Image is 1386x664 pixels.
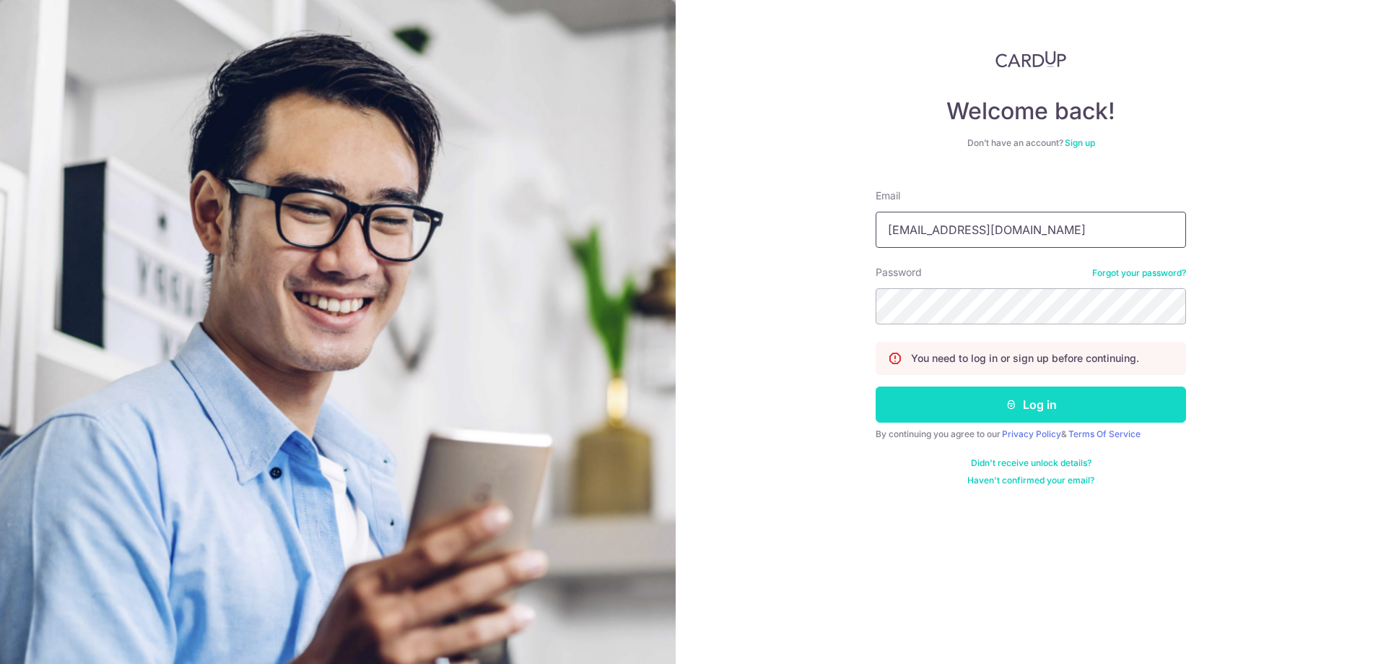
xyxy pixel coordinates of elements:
a: Privacy Policy [1002,428,1061,439]
input: Enter your Email [876,212,1186,248]
p: You need to log in or sign up before continuing. [911,351,1139,366]
div: Don’t have an account? [876,137,1186,149]
div: By continuing you agree to our & [876,428,1186,440]
label: Password [876,265,922,280]
a: Sign up [1065,137,1095,148]
a: Terms Of Service [1068,428,1141,439]
a: Forgot your password? [1092,267,1186,279]
label: Email [876,189,900,203]
a: Haven't confirmed your email? [967,475,1094,486]
button: Log in [876,387,1186,423]
h4: Welcome back! [876,97,1186,126]
a: Didn't receive unlock details? [971,457,1091,469]
img: CardUp Logo [995,51,1066,68]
